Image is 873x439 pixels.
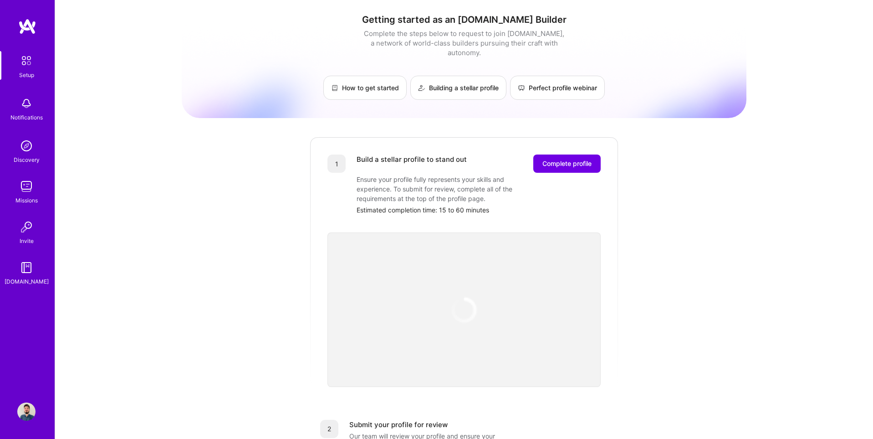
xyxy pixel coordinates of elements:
iframe: video [327,232,601,387]
img: Invite [17,218,36,236]
div: Missions [15,196,38,205]
div: 2 [320,420,338,438]
div: Discovery [14,155,40,165]
button: Complete profile [533,155,601,173]
div: 1 [327,155,346,173]
a: How to get started [323,76,407,100]
img: logo [18,18,36,35]
img: guide book [17,258,36,277]
img: Building a stellar profile [418,84,425,92]
div: Setup [19,70,34,80]
a: User Avatar [15,403,38,421]
img: setup [17,51,36,70]
span: Complete profile [542,159,592,168]
div: Invite [20,236,34,246]
div: Submit your profile for review [349,420,448,429]
div: Complete the steps below to request to join [DOMAIN_NAME], a network of world-class builders purs... [362,29,567,57]
img: Perfect profile webinar [518,84,525,92]
a: Perfect profile webinar [510,76,605,100]
img: loading [450,296,478,324]
div: [DOMAIN_NAME] [5,277,49,286]
img: User Avatar [17,403,36,421]
a: Building a stellar profile [410,76,506,100]
div: Build a stellar profile to stand out [357,155,467,173]
img: teamwork [17,177,36,196]
div: Notifications [10,113,43,122]
img: bell [17,94,36,113]
img: How to get started [331,84,338,92]
div: Ensure your profile fully represents your skills and experience. To submit for review, complete a... [357,175,539,203]
div: Estimated completion time: 15 to 60 minutes [357,205,601,215]
img: discovery [17,137,36,155]
h1: Getting started as an [DOMAIN_NAME] Builder [182,14,746,25]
